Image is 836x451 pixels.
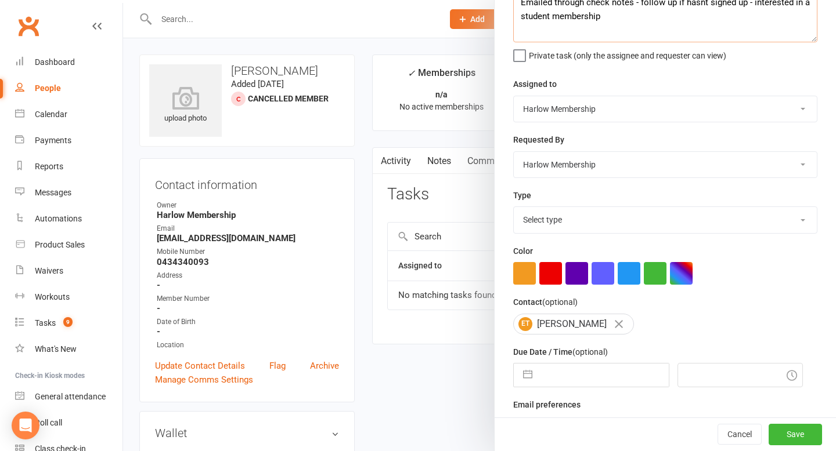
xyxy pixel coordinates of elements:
[15,154,122,180] a: Reports
[15,384,122,410] a: General attendance kiosk mode
[15,206,122,232] a: Automations
[35,214,82,223] div: Automations
[35,344,77,354] div: What's New
[513,189,531,202] label: Type
[513,314,634,334] div: [PERSON_NAME]
[12,412,39,439] div: Open Intercom Messenger
[15,258,122,284] a: Waivers
[15,284,122,310] a: Workouts
[35,392,106,401] div: General attendance
[15,310,122,336] a: Tasks 9
[35,57,75,67] div: Dashboard
[35,240,85,249] div: Product Sales
[15,101,122,128] a: Calendar
[572,347,608,357] small: (optional)
[769,424,822,445] button: Save
[513,133,564,146] label: Requested By
[35,136,71,145] div: Payments
[35,292,70,301] div: Workouts
[35,266,63,275] div: Waivers
[15,232,122,258] a: Product Sales
[35,318,56,328] div: Tasks
[513,78,557,90] label: Assigned to
[15,128,122,154] a: Payments
[529,416,601,429] span: Send reminder email
[513,296,578,308] label: Contact
[15,410,122,436] a: Roll call
[35,162,63,171] div: Reports
[15,336,122,362] a: What's New
[35,110,67,119] div: Calendar
[15,49,122,75] a: Dashboard
[35,83,61,93] div: People
[35,418,62,427] div: Roll call
[542,297,578,307] small: (optional)
[718,424,762,445] button: Cancel
[14,12,43,41] a: Clubworx
[35,188,71,197] div: Messages
[513,398,581,411] label: Email preferences
[529,47,726,60] span: Private task (only the assignee and requester can view)
[15,75,122,101] a: People
[513,345,608,358] label: Due Date / Time
[15,180,122,206] a: Messages
[63,317,73,327] span: 9
[518,317,532,331] span: ET
[513,245,533,257] label: Color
